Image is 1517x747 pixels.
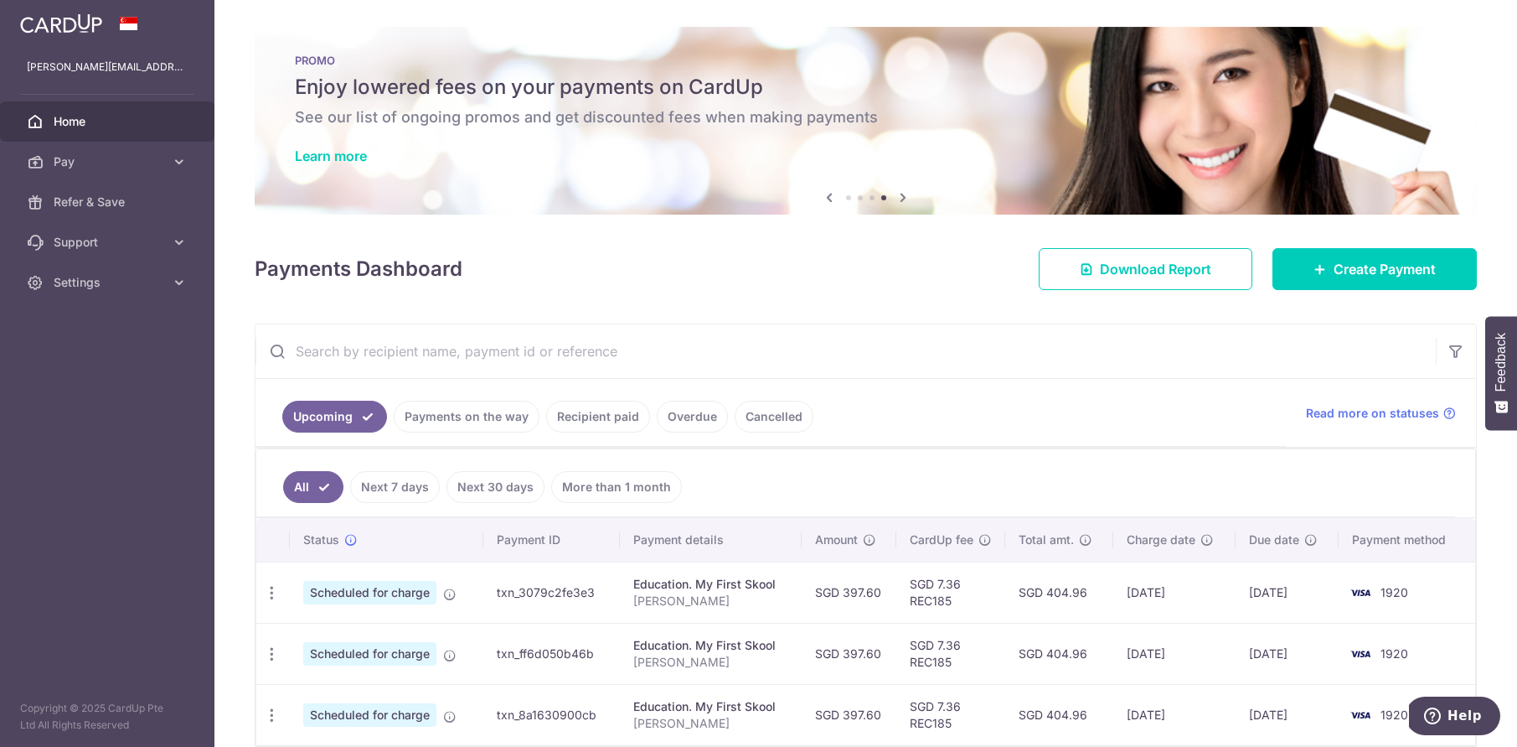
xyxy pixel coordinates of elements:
[546,401,650,433] a: Recipient paid
[735,401,813,433] a: Cancelled
[446,471,544,503] a: Next 30 days
[657,401,728,433] a: Overdue
[483,518,619,562] th: Payment ID
[350,471,440,503] a: Next 7 days
[1344,705,1377,725] img: Bank Card
[1005,623,1113,684] td: SGD 404.96
[1249,532,1299,548] span: Due date
[54,194,164,210] span: Refer & Save
[295,107,1437,127] h6: See our list of ongoing promos and get discounted fees when making payments
[1380,646,1408,661] span: 1920
[54,234,164,251] span: Support
[551,471,682,503] a: More than 1 month
[1113,684,1236,745] td: [DATE]
[54,113,164,130] span: Home
[1344,583,1377,603] img: Bank Card
[1113,562,1236,623] td: [DATE]
[255,27,1477,215] img: Latest Promos banner
[896,562,1005,623] td: SGD 7.36 REC185
[620,518,802,562] th: Payment details
[633,715,788,732] p: [PERSON_NAME]
[1380,708,1408,722] span: 1920
[1236,684,1339,745] td: [DATE]
[802,684,896,745] td: SGD 397.60
[1005,684,1113,745] td: SGD 404.96
[910,532,973,548] span: CardUp fee
[394,401,539,433] a: Payments on the way
[896,623,1005,684] td: SGD 7.36 REC185
[295,54,1437,67] p: PROMO
[483,562,619,623] td: txn_3079c2fe3e3
[633,576,788,593] div: Education. My First Skool
[1339,518,1475,562] th: Payment method
[20,13,102,34] img: CardUp
[802,562,896,623] td: SGD 397.60
[54,274,164,291] span: Settings
[1485,316,1517,430] button: Feedback - Show survey
[283,471,343,503] a: All
[295,148,367,164] a: Learn more
[1113,623,1236,684] td: [DATE]
[1272,248,1477,290] a: Create Payment
[633,593,788,610] p: [PERSON_NAME]
[1306,405,1439,422] span: Read more on statuses
[282,401,387,433] a: Upcoming
[1409,697,1500,739] iframe: Opens a widget where you can find more information
[303,703,436,727] span: Scheduled for charge
[1236,562,1339,623] td: [DATE]
[54,153,164,170] span: Pay
[1039,248,1252,290] a: Download Report
[1127,532,1195,548] span: Charge date
[255,324,1436,378] input: Search by recipient name, payment id or reference
[896,684,1005,745] td: SGD 7.36 REC185
[303,532,339,548] span: Status
[802,623,896,684] td: SGD 397.60
[303,581,436,604] span: Scheduled for charge
[483,623,619,684] td: txn_ff6d050b46b
[27,59,188,75] p: [PERSON_NAME][EMAIL_ADDRESS][DOMAIN_NAME]
[1334,259,1436,279] span: Create Payment
[815,532,858,548] span: Amount
[1019,532,1074,548] span: Total amt.
[1236,623,1339,684] td: [DATE]
[633,698,788,715] div: Education. My First Skool
[295,74,1437,101] h5: Enjoy lowered fees on your payments on CardUp
[1306,405,1456,422] a: Read more on statuses
[1494,333,1509,392] span: Feedback
[1344,644,1377,664] img: Bank Card
[483,684,619,745] td: txn_8a1630900cb
[633,637,788,654] div: Education. My First Skool
[303,642,436,666] span: Scheduled for charge
[1380,585,1408,599] span: 1920
[633,654,788,671] p: [PERSON_NAME]
[1005,562,1113,623] td: SGD 404.96
[1100,259,1211,279] span: Download Report
[255,254,462,284] h4: Payments Dashboard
